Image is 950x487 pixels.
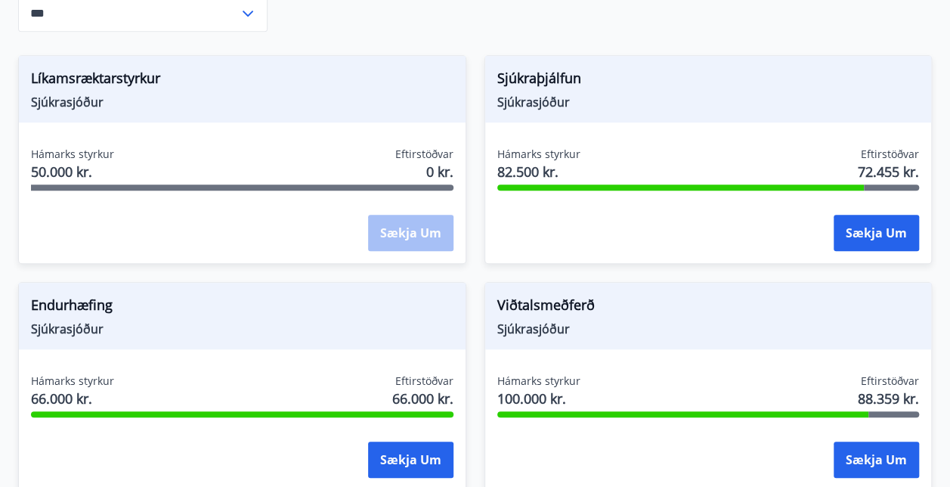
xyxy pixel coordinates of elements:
span: Líkamsræktarstyrkur [31,68,453,94]
span: 100.000 kr. [497,389,580,408]
span: Eftirstöðvar [395,147,453,162]
span: Sjúkrasjóður [31,94,453,110]
span: 66.000 kr. [31,389,114,408]
span: Sjúkraþjálfun [497,68,920,94]
span: 72.455 kr. [858,162,919,181]
span: Sjúkrasjóður [497,321,920,337]
span: Sjúkrasjóður [31,321,453,337]
span: Eftirstöðvar [395,374,453,389]
span: Eftirstöðvar [861,147,919,162]
span: 82.500 kr. [497,162,580,181]
span: Viðtalsmeðferð [497,295,920,321]
span: Eftirstöðvar [861,374,919,389]
span: 0 kr. [426,162,453,181]
span: 50.000 kr. [31,162,114,181]
span: 88.359 kr. [858,389,919,408]
span: Hámarks styrkur [31,374,114,389]
span: 66.000 kr. [392,389,453,408]
button: Sækja um [834,215,919,251]
span: Sjúkrasjóður [497,94,920,110]
span: Endurhæfing [31,295,453,321]
button: Sækja um [834,442,919,478]
span: Hámarks styrkur [497,374,580,389]
button: Sækja um [368,442,453,478]
span: Hámarks styrkur [497,147,580,162]
span: Hámarks styrkur [31,147,114,162]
